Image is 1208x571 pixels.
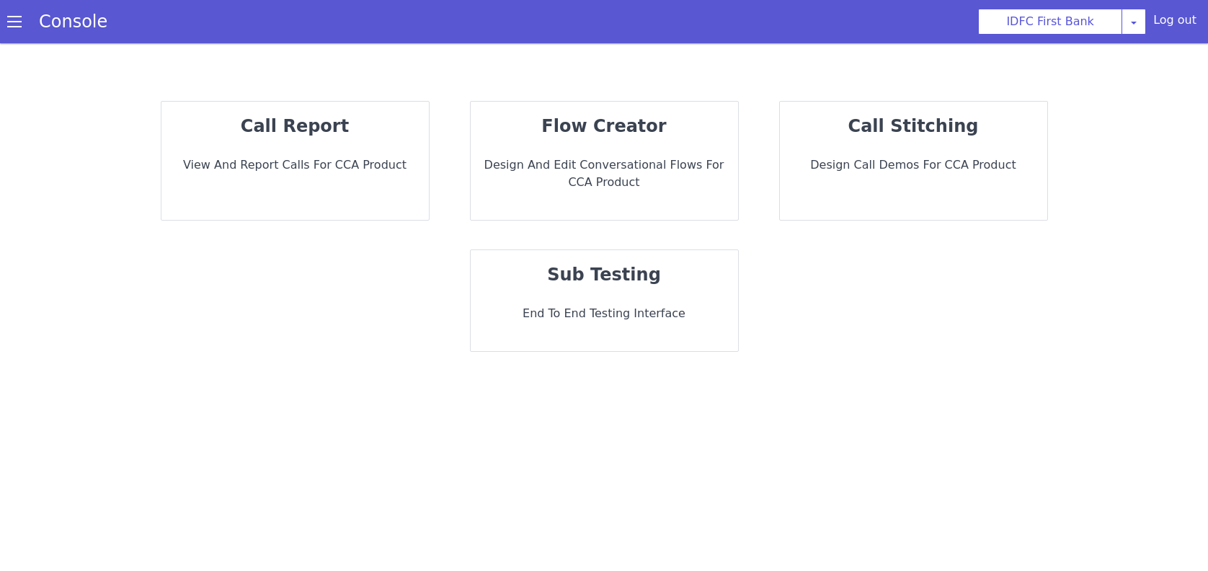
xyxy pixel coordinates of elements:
div: Log out [1153,12,1196,35]
strong: call stitching [848,116,979,136]
p: Design call demos for CCA Product [791,156,1036,174]
p: End to End Testing Interface [482,305,727,322]
button: IDFC First Bank [978,9,1122,35]
p: Design and Edit Conversational flows for CCA Product [482,156,727,191]
strong: call report [241,116,349,136]
a: Console [22,12,125,32]
p: View and report calls for CCA Product [173,156,417,174]
strong: sub testing [547,265,661,285]
strong: flow creator [541,116,666,136]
